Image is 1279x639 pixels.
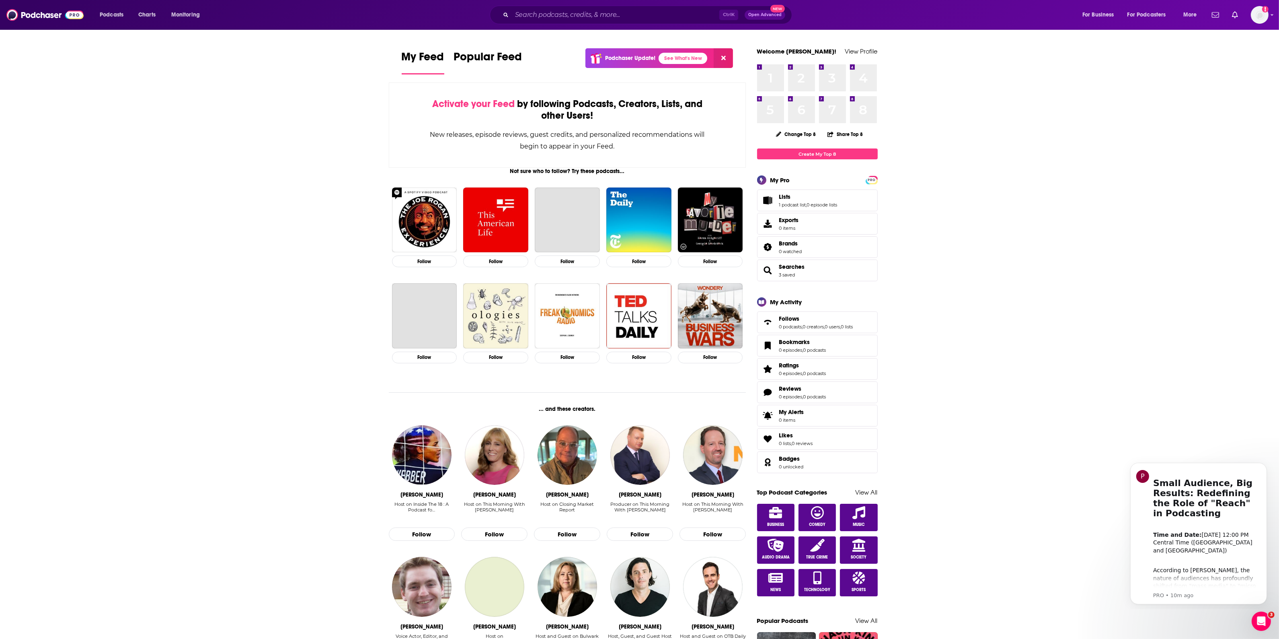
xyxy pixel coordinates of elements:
span: Badges [757,451,878,473]
a: Badges [779,455,804,462]
span: Badges [779,455,800,462]
img: Gordon Deal [683,425,743,485]
span: Exports [779,216,799,224]
span: Bookmarks [779,338,810,346]
span: Society [851,555,866,560]
a: Audio Drama [757,536,795,564]
div: Producer on This Morning With Gordon Deal [607,501,673,519]
span: For Podcasters [1127,9,1166,21]
button: Follow [680,528,746,541]
a: Follows [760,317,776,328]
span: Reviews [757,381,878,403]
button: open menu [94,8,134,21]
a: 0 episodes [779,347,803,353]
button: Follow [678,352,743,363]
a: 0 episodes [779,394,803,400]
a: Brands [779,240,802,247]
span: , [803,371,803,376]
a: 0 unlocked [779,464,804,470]
a: 0 creators [803,324,824,330]
a: Lists [760,195,776,206]
span: Follows [779,315,800,322]
a: Popular Feed [454,50,522,74]
div: Host on This Morning With [PERSON_NAME] [680,501,746,513]
a: Charts [133,8,160,21]
button: open menu [166,8,210,21]
img: Freakonomics Radio [535,283,600,348]
span: , [803,394,803,400]
a: Mike Gavin [610,425,670,485]
button: Follow [535,352,600,363]
a: Ratings [779,362,826,369]
span: Logged in as Tessarossi87 [1251,6,1269,24]
button: Follow [607,528,673,541]
span: Business [767,522,784,527]
div: Host and Guest on OTB Daily [680,633,746,639]
a: Likes [760,433,776,445]
a: PRO [867,177,877,183]
a: Tim Miller [610,557,670,616]
img: Ologies with Alie Ward [463,283,528,348]
span: Podcasts [100,9,123,21]
a: Music [840,504,878,531]
span: Brands [757,236,878,258]
span: Exports [760,218,776,229]
div: Joe Molloy [692,623,734,630]
button: Follow [678,256,743,267]
span: 3 [1268,612,1275,618]
img: Joe Molloy [683,557,743,616]
div: Host on Inside The 18 : A Podcast fo… [389,501,455,513]
button: Share Top 8 [827,126,863,142]
a: 0 lists [779,441,791,446]
a: This American Life [463,188,528,253]
img: User Profile [1251,6,1269,24]
span: Bookmarks [757,335,878,357]
span: , [803,347,803,353]
div: Host on Inside The 18 : A Podcast fo… [389,501,455,519]
div: Sarah Longwell [546,623,589,630]
button: Follow [535,256,600,267]
a: Comedy [799,504,836,531]
button: Follow [392,256,457,267]
div: ... and these creators. [389,406,746,412]
span: Reviews [779,385,802,392]
span: Likes [779,432,793,439]
a: Technology [799,569,836,596]
img: Jennifer Kushinka [465,425,524,485]
a: 0 users [825,324,840,330]
a: Society [840,536,878,564]
div: Host on Closing Market Report [534,501,600,519]
a: Planet Money [535,188,600,253]
div: New releases, episode reviews, guest credits, and personalized recommendations will begin to appe... [429,129,706,152]
span: New [770,5,785,12]
a: 0 reviews [792,441,813,446]
a: My Alerts [757,405,878,427]
a: Sarah Longwell [538,557,597,616]
button: open menu [1122,8,1178,21]
span: Ratings [779,362,799,369]
span: 0 items [779,225,799,231]
span: Music [853,522,864,527]
a: Business Wars [678,283,743,348]
span: Audio Drama [762,555,790,560]
div: Host on This Morning With Gordon Deal [680,501,746,519]
a: Sports [840,569,878,596]
a: 0 lists [841,324,853,330]
span: Comedy [809,522,825,527]
a: View Profile [845,47,878,55]
div: Tim Miller [619,623,661,630]
a: News [757,569,795,596]
span: Searches [779,263,805,270]
button: Follow [463,352,528,363]
span: My Alerts [760,410,776,421]
span: Brands [779,240,798,247]
div: Todd Gleason [546,491,589,498]
svg: Add a profile image [1262,6,1269,12]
